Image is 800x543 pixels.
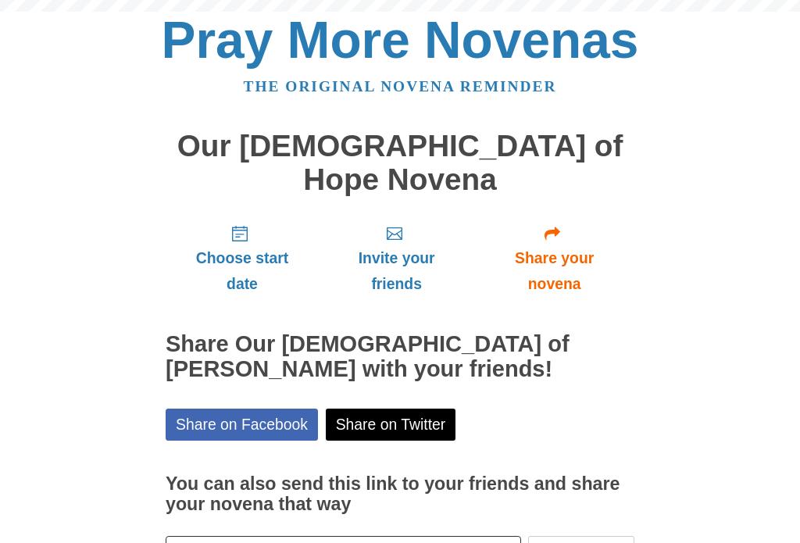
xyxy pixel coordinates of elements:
a: Pray More Novenas [162,11,639,69]
a: Share on Twitter [326,409,456,441]
h2: Share Our [DEMOGRAPHIC_DATA] of [PERSON_NAME] with your friends! [166,332,634,382]
a: Share on Facebook [166,409,318,441]
span: Invite your friends [334,245,459,297]
a: Share your novena [474,212,634,305]
h1: Our [DEMOGRAPHIC_DATA] of Hope Novena [166,130,634,196]
a: Choose start date [166,212,319,305]
span: Choose start date [181,245,303,297]
span: Share your novena [490,245,619,297]
a: Invite your friends [319,212,474,305]
h3: You can also send this link to your friends and share your novena that way [166,474,634,514]
a: The original novena reminder [244,78,557,95]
